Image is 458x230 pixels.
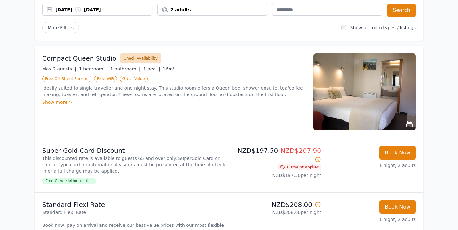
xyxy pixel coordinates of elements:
p: Standard Flexi Rate [42,200,226,209]
span: Discount Applied [278,164,321,170]
h3: Compact Queen Studio [42,54,116,63]
span: NZD$207.90 [280,147,321,154]
span: More Filters [42,22,79,33]
p: NZD$208.00 [232,200,321,209]
button: Book Now [379,146,416,160]
p: Ideally suited to single traveller and one night stay. This studio room offers a Queen bed, showe... [42,85,306,98]
span: Max 2 guests | [42,66,76,71]
label: Show all room types / listings [350,25,416,30]
button: Search [387,4,416,17]
span: Free Cancellation until ... [42,178,96,184]
button: Check Availability [120,53,161,63]
p: This discounted rate is available to guests 65 and over only. SuperGold Card or similar type card... [42,155,226,174]
span: Great Value [120,76,148,82]
div: Show more > [42,99,306,105]
p: NZD$197.50 [232,146,321,164]
p: Super Gold Card Discount [42,146,226,155]
span: 1 bed | [143,66,160,71]
p: 1 night, 2 adults [326,162,416,168]
span: 1 bathroom | [110,66,140,71]
span: Free WiFi [94,76,117,82]
button: Book Now [379,200,416,214]
p: 1 night, 2 adults [326,216,416,223]
p: NZD$197.50 per night [232,172,321,178]
span: 16m² [163,66,175,71]
span: 1 bedroom | [79,66,108,71]
div: 2 adults [158,6,267,13]
div: [DATE] [DATE] [55,6,152,13]
p: NZD$208.00 per night [232,209,321,216]
span: Free Off-Street Parking [42,76,91,82]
